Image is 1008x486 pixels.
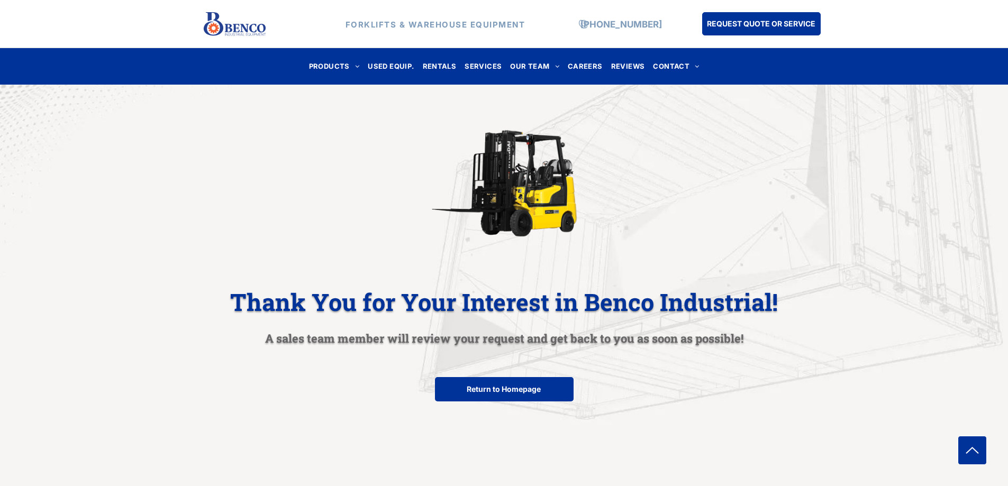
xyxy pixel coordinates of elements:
[702,12,821,35] a: REQUEST QUOTE OR SERVICE
[460,59,506,74] a: SERVICES
[607,59,649,74] a: REVIEWS
[580,19,662,29] a: [PHONE_NUMBER]
[230,286,778,317] span: Thank You for Your Interest in Benco Industrial!
[435,377,574,401] a: Return to Homepage
[564,59,607,74] a: CAREERS
[364,59,418,74] a: USED EQUIP.
[346,19,525,29] strong: FORKLIFTS & WAREHOUSE EQUIPMENT
[707,14,815,33] span: REQUEST QUOTE OR SERVICE
[506,59,564,74] a: OUR TEAM
[265,331,743,346] span: A sales team member will review your request and get back to you as soon as possible!
[649,59,703,74] a: CONTACT
[419,59,461,74] a: RENTALS
[305,59,364,74] a: PRODUCTS
[467,379,541,399] span: Return to Homepage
